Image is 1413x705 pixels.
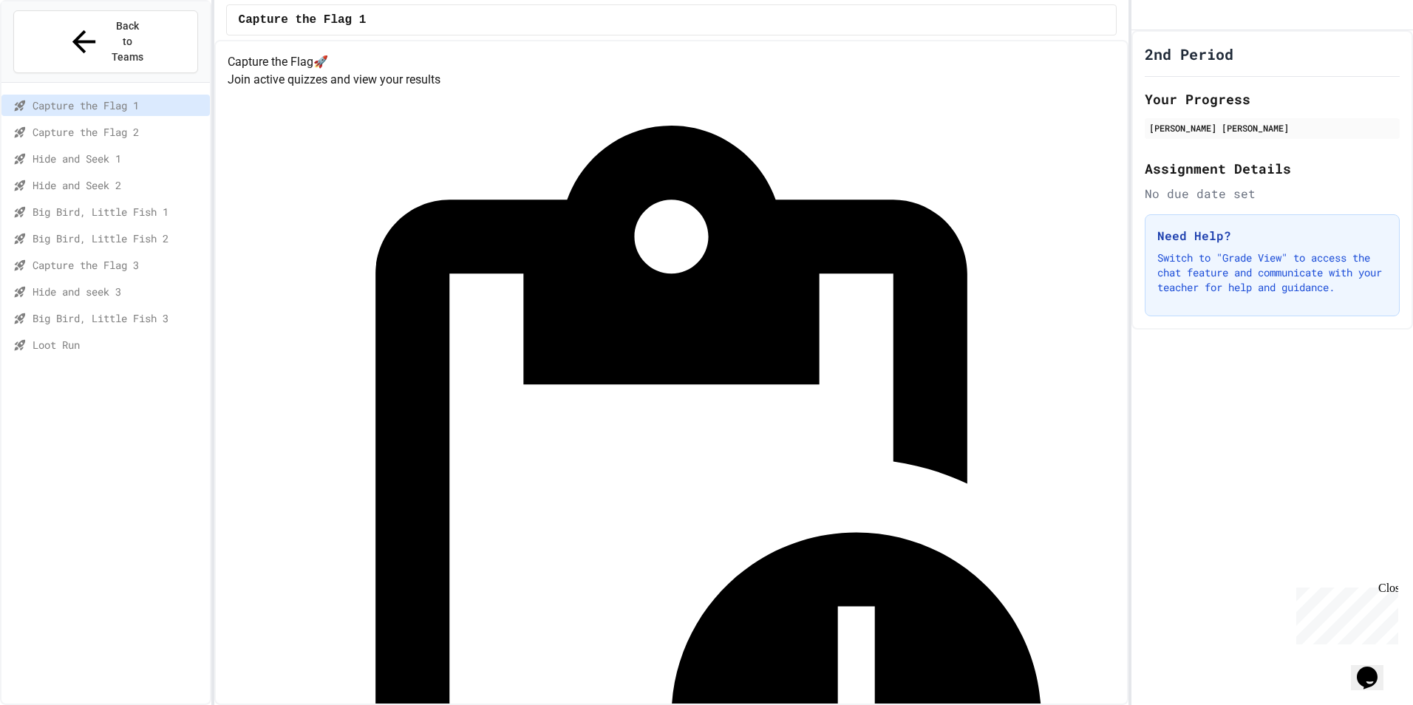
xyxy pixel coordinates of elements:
[1290,582,1398,644] iframe: chat widget
[33,177,204,193] span: Hide and Seek 2
[33,257,204,273] span: Capture the Flag 3
[1145,185,1400,202] div: No due date set
[228,71,1116,89] p: Join active quizzes and view your results
[33,310,204,326] span: Big Bird, Little Fish 3
[239,11,367,29] span: Capture the Flag 1
[228,53,1116,71] h4: Capture the Flag 🚀
[13,10,198,73] button: Back to Teams
[1145,44,1233,64] h1: 2nd Period
[33,124,204,140] span: Capture the Flag 2
[33,98,204,113] span: Capture the Flag 1
[33,231,204,246] span: Big Bird, Little Fish 2
[1351,646,1398,690] iframe: chat widget
[33,284,204,299] span: Hide and seek 3
[33,151,204,166] span: Hide and Seek 1
[1157,227,1387,245] h3: Need Help?
[33,204,204,219] span: Big Bird, Little Fish 1
[1149,121,1395,134] div: [PERSON_NAME] [PERSON_NAME]
[33,337,204,352] span: Loot Run
[1157,251,1387,295] p: Switch to "Grade View" to access the chat feature and communicate with your teacher for help and ...
[1145,158,1400,179] h2: Assignment Details
[1145,89,1400,109] h2: Your Progress
[110,18,145,65] span: Back to Teams
[6,6,102,94] div: Chat with us now!Close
